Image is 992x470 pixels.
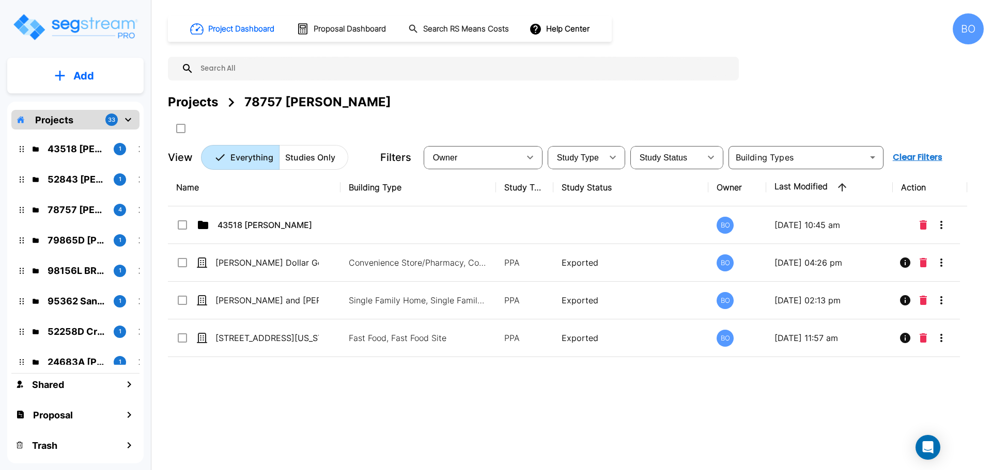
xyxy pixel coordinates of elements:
p: 43518 Maddox [48,142,105,156]
button: More-Options [931,328,952,348]
button: More-Options [931,215,952,235]
button: Delete [916,252,931,273]
p: [PERSON_NAME] Dollar General [215,256,319,269]
p: Exported [562,294,701,306]
button: Add [7,61,144,91]
div: Select [632,143,701,172]
p: Studies Only [285,151,335,164]
div: BO [717,254,734,271]
p: 43518 [PERSON_NAME] [218,219,321,231]
p: 1 [119,327,121,336]
div: BO [717,217,734,234]
p: View [168,150,193,165]
p: [STREET_ADDRESS][US_STATE] [215,332,319,344]
button: Clear Filters [889,147,947,168]
span: Study Type [557,153,599,162]
div: BO [717,330,734,347]
p: [DATE] 04:26 pm [774,256,885,269]
button: Info [895,290,916,311]
p: [DATE] 11:57 am [774,332,885,344]
p: PPA [504,256,545,269]
p: Everything [230,151,273,164]
p: [DATE] 02:13 pm [774,294,885,306]
button: Open [865,150,880,165]
h1: Shared [32,378,64,392]
button: Delete [916,328,931,348]
h1: Trash [32,439,57,452]
button: Everything [201,145,280,170]
p: 4 [118,205,122,214]
h1: Project Dashboard [208,23,274,35]
h1: Search RS Means Costs [423,23,509,35]
div: Platform [201,145,348,170]
p: 1 [119,175,121,184]
p: 79865D David Mitchell [48,233,105,247]
span: Owner [433,153,458,162]
p: 33 [108,116,115,124]
button: Search RS Means Costs [404,19,515,39]
input: Search All [194,57,734,80]
p: Single Family Home, Single Family Home Site [349,294,488,306]
p: 1 [119,297,121,305]
div: Select [426,143,520,172]
p: 1 [119,144,121,153]
div: BO [953,13,984,44]
input: Building Types [732,150,863,165]
h1: Proposal Dashboard [314,23,386,35]
span: Study Status [640,153,688,162]
button: Info [895,328,916,348]
button: Delete [916,290,931,311]
p: 52843 Alex and Collyn Kirry [48,172,105,186]
p: Add [73,68,94,84]
th: Action [893,169,968,206]
p: Projects [35,113,73,127]
p: Filters [380,150,411,165]
p: [DATE] 10:45 am [774,219,885,231]
div: BO [717,292,734,309]
button: Info [895,252,916,273]
p: PPA [504,332,545,344]
button: Studies Only [279,145,348,170]
th: Study Status [553,169,709,206]
p: 95362 Sanofsky Holdings [48,294,105,308]
p: 78757 Whitmore [48,203,105,217]
p: 52258D Crewe EHE LLC [48,325,105,338]
p: Exported [562,256,701,269]
button: More-Options [931,290,952,311]
p: 98156L BRAV Properties [48,264,105,278]
div: 78757 [PERSON_NAME] [244,93,391,111]
th: Building Type [340,169,496,206]
div: Open Intercom Messenger [916,435,940,460]
p: Fast Food, Fast Food Site [349,332,488,344]
button: Project Dashboard [186,18,280,40]
p: 1 [119,236,121,245]
p: 24683A Doug Cary [48,355,105,369]
p: Exported [562,332,701,344]
th: Last Modified [766,169,893,206]
button: Help Center [527,19,594,39]
p: [PERSON_NAME] and [PERSON_NAME] [215,294,319,306]
p: 1 [119,266,121,275]
button: Proposal Dashboard [292,18,392,40]
p: 1 [119,358,121,366]
div: Projects [168,93,218,111]
button: SelectAll [171,118,191,139]
button: More-Options [931,252,952,273]
p: PPA [504,294,545,306]
div: Select [550,143,602,172]
th: Study Type [496,169,553,206]
h1: Proposal [33,408,73,422]
img: Logo [12,12,138,42]
button: Delete [916,215,931,235]
th: Owner [708,169,766,206]
p: Convenience Store/Pharmacy, Commercial Property Site [349,256,488,269]
th: Name [168,169,340,206]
